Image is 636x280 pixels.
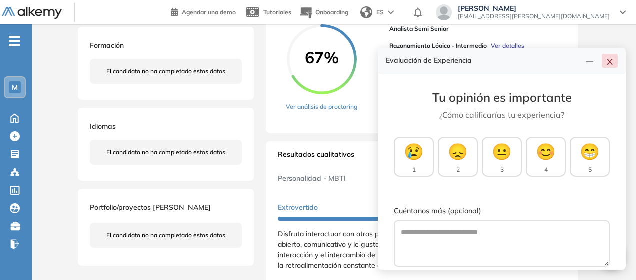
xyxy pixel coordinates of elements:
span: Tutoriales [263,8,291,16]
span: [EMAIL_ADDRESS][PERSON_NAME][DOMAIN_NAME] [458,12,610,20]
button: 😞2 [438,137,478,177]
a: Ver análisis de proctoring [286,102,357,111]
span: Idiomas [90,122,116,131]
span: El candidato no ha completado estos datos [106,148,225,157]
span: 😢 [404,139,424,163]
span: [PERSON_NAME] [458,4,610,12]
img: world [360,6,372,18]
span: Resultados cualitativos [278,149,354,165]
span: El candidato no ha completado estos datos [106,67,225,76]
span: 1 [412,165,416,174]
span: 😐 [492,139,512,163]
span: close [606,58,614,66]
button: Ver detalles [487,41,524,50]
span: Formación [90,41,124,50]
span: Onboarding [315,8,348,16]
i: - [9,40,20,42]
span: El candidato no ha completado estos datos [106,231,225,240]
span: M [12,83,18,91]
span: Analista Semi Senior [389,24,558,33]
span: 5 [588,165,592,174]
button: line [582,54,598,68]
button: 😢1 [394,137,434,177]
a: Agendar una demo [171,5,236,17]
span: Portfolio/proyectos [PERSON_NAME] [90,203,211,212]
span: 67% [287,49,357,65]
span: ES [376,8,384,17]
span: 😊 [536,139,556,163]
span: Ver detalles [491,41,524,50]
button: 😊4 [526,137,566,177]
img: Logo [2,7,62,19]
h3: Tu opinión es importante [394,90,610,105]
button: 😁5 [570,137,610,177]
span: 3 [500,165,504,174]
h4: Evaluación de Experiencia [386,56,582,65]
p: ¿Cómo calificarías tu experiencia? [394,109,610,121]
button: 😐3 [482,137,522,177]
span: Razonamiento Lógico - Intermedio [389,41,487,50]
span: 😁 [580,139,600,163]
button: Onboarding [299,2,348,23]
span: 2 [456,165,460,174]
span: Extrovertido [278,202,318,213]
span: Personalidad - MBTI [278,173,346,190]
span: Disfruta interactuar con otras personas y se siente energizado en situaciones sociales. Es abiert... [278,229,565,270]
span: 😞 [448,139,468,163]
span: Agendar una demo [182,8,236,16]
span: line [586,58,594,66]
img: arrow [388,10,394,14]
label: Cuéntanos más (opcional) [394,206,610,217]
span: 4 [544,165,548,174]
button: close [602,54,618,68]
